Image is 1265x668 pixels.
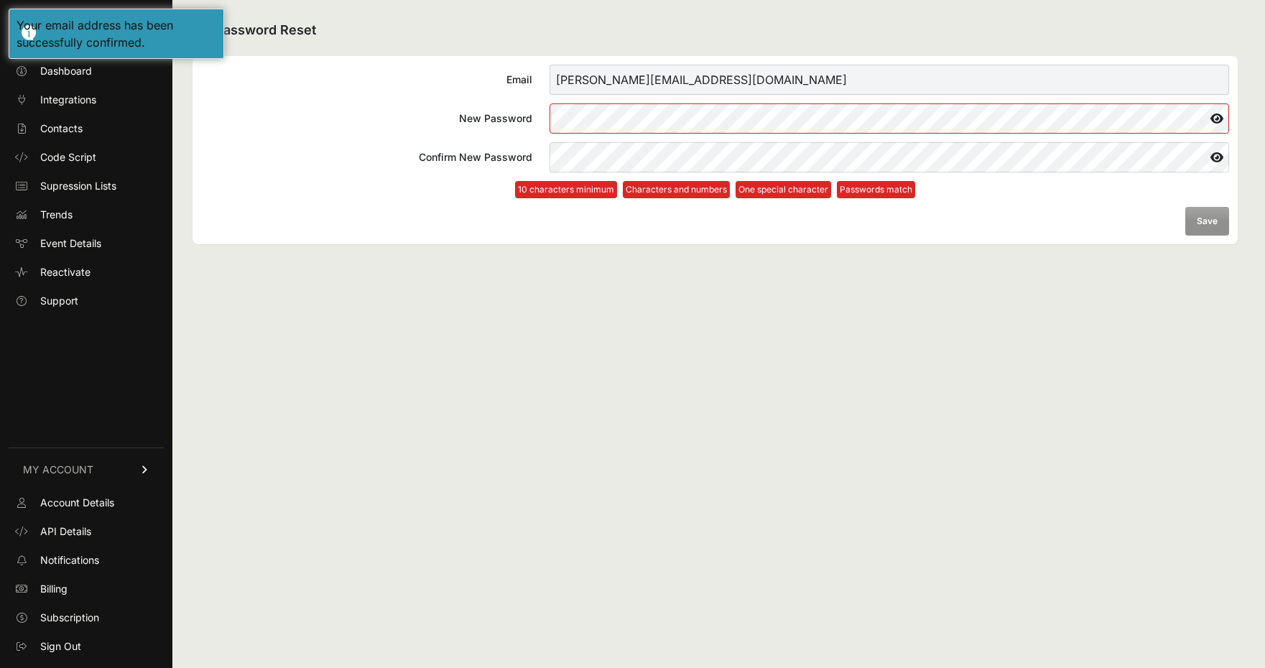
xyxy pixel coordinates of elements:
[9,88,164,111] a: Integrations
[837,181,915,198] li: Passwords match
[9,549,164,572] a: Notifications
[40,553,99,567] span: Notifications
[201,111,532,126] div: New Password
[515,181,617,198] li: 10 characters minimum
[9,491,164,514] a: Account Details
[9,520,164,543] a: API Details
[40,524,91,539] span: API Details
[9,146,164,169] a: Code Script
[40,208,73,222] span: Trends
[23,463,93,477] span: MY ACCOUNT
[9,117,164,140] a: Contacts
[9,261,164,284] a: Reactivate
[40,582,68,596] span: Billing
[40,150,96,164] span: Code Script
[9,577,164,600] a: Billing
[201,150,532,164] div: Confirm New Password
[40,265,91,279] span: Reactivate
[736,181,831,198] li: One special character
[9,232,164,255] a: Event Details
[9,203,164,226] a: Trends
[40,179,116,193] span: Supression Lists
[40,611,99,625] span: Subscription
[17,17,216,51] div: Your email address has been successfully confirmed.
[9,289,164,312] a: Support
[201,73,532,87] div: Email
[9,606,164,629] a: Subscription
[9,175,164,198] a: Supression Lists
[40,93,96,107] span: Integrations
[40,121,83,136] span: Contacts
[550,103,1229,134] input: New Password
[623,181,730,198] li: Characters and numbers
[550,65,1229,95] input: Email
[550,142,1229,172] input: Confirm New Password
[40,294,78,308] span: Support
[9,635,164,658] a: Sign Out
[40,236,101,251] span: Event Details
[193,20,1238,42] h2: Password Reset
[40,496,114,510] span: Account Details
[9,447,164,491] a: MY ACCOUNT
[9,60,164,83] a: Dashboard
[40,639,81,654] span: Sign Out
[40,64,92,78] span: Dashboard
